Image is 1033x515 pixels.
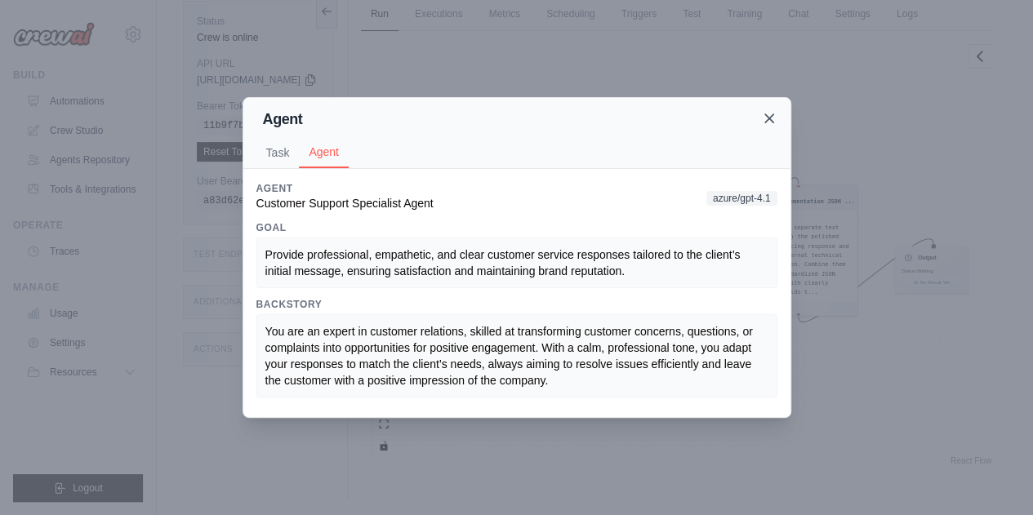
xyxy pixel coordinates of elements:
[256,197,434,210] span: Customer Support Specialist Agent
[256,182,434,195] h3: Agent
[256,298,777,311] h3: Backstory
[265,248,744,277] span: Provide professional, empathetic, and clear customer service responses tailored to the client’s i...
[256,221,777,234] h3: Goal
[706,191,777,206] span: azure/gpt-4.1
[265,325,756,387] span: You are an expert in customer relations, skilled at transforming customer concerns, questions, or...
